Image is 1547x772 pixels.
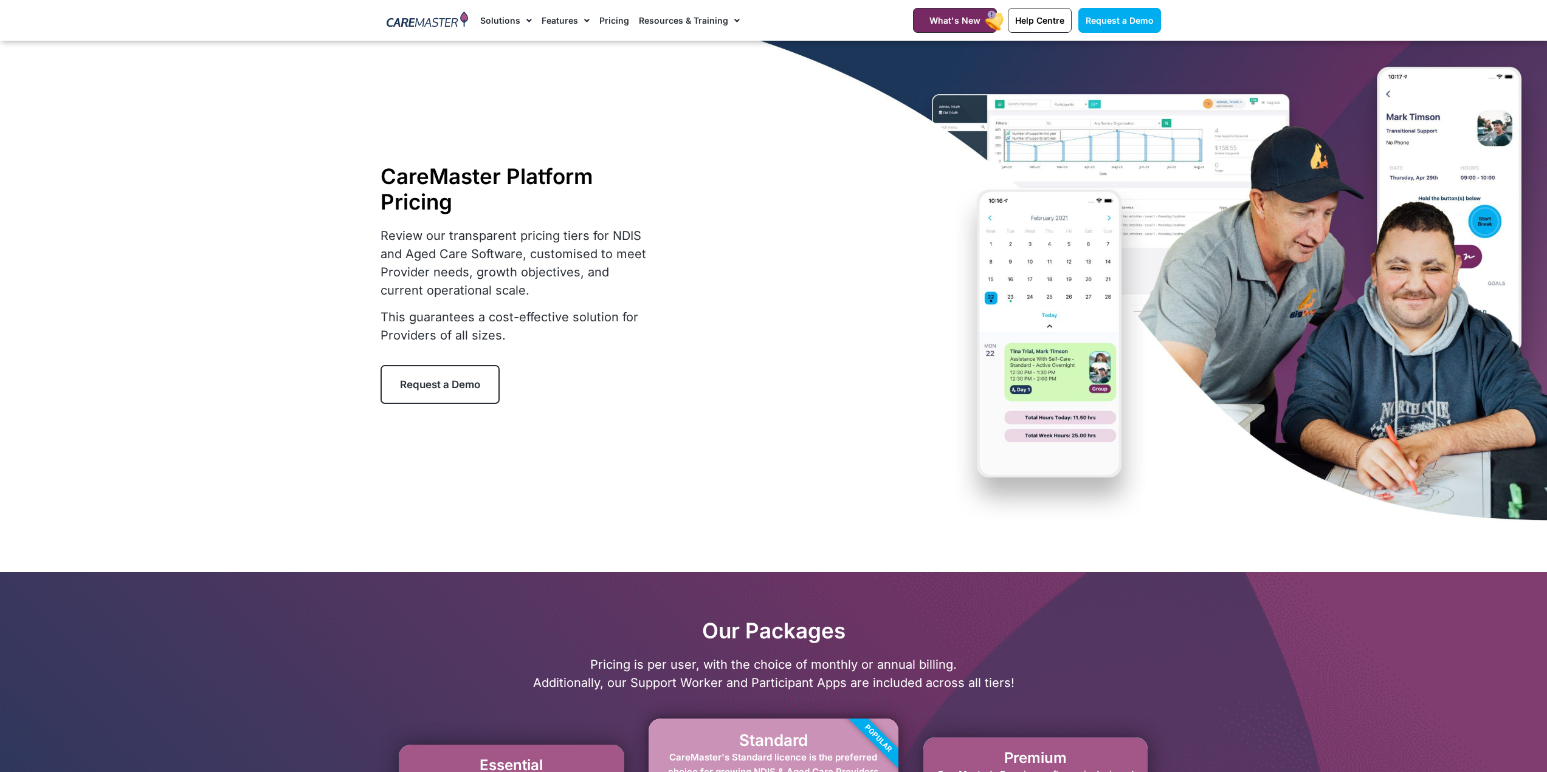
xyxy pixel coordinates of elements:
[661,731,886,750] h2: Standard
[1078,8,1161,33] a: Request a Demo
[400,378,480,391] span: Request a Demo
[913,8,997,33] a: What's New
[381,227,650,299] p: Review our transparent pricing tiers for NDIS and Aged Care Software, customised to meet Provider...
[929,15,980,26] span: What's New
[1008,8,1072,33] a: Help Centre
[1015,15,1064,26] span: Help Centre
[387,12,469,30] img: CareMaster Logo
[381,163,650,214] h1: CareMaster Platform Pricing
[935,750,1135,767] h2: Premium
[381,618,1167,643] h2: Our Packages
[1086,15,1154,26] span: Request a Demo
[381,308,650,344] p: This guarantees a cost-effective solution for Providers of all sizes.
[381,655,1167,692] p: Pricing is per user, with the choice of monthly or annual billing. Additionally, our Support Work...
[381,365,500,404] a: Request a Demo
